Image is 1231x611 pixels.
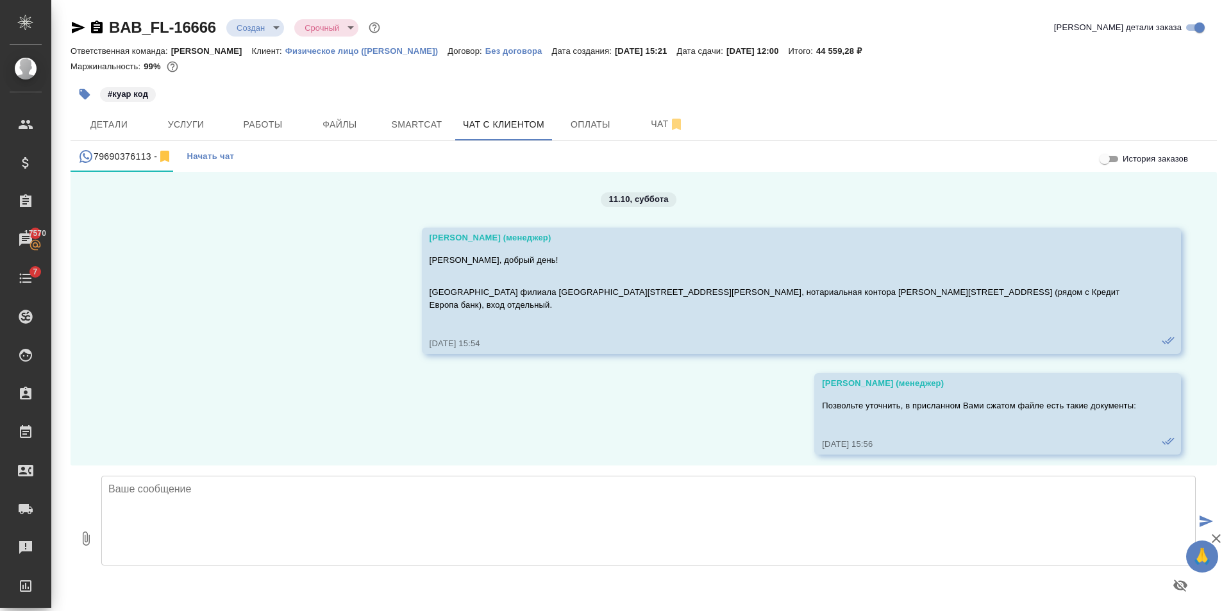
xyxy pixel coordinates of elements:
div: [DATE] 15:56 [822,438,1136,451]
p: Итого: [789,46,816,56]
span: 7 [25,265,45,278]
div: simple tabs example [71,141,1217,172]
p: 44 559,28 ₽ [816,46,871,56]
p: Без договора [485,46,552,56]
button: Предпросмотр [1165,570,1196,601]
div: [DATE] 15:54 [430,337,1136,350]
span: Услуги [155,117,217,133]
span: История заказов [1123,153,1188,165]
p: [DATE] 15:21 [615,46,677,56]
svg: Отписаться [157,149,172,164]
svg: Отписаться [669,117,684,132]
button: 🙏 [1186,540,1218,573]
p: [PERSON_NAME], добрый день! [430,254,1136,267]
button: Добавить тэг [71,80,99,108]
p: Дата сдачи: [677,46,726,56]
p: [PERSON_NAME] [171,46,252,56]
span: Smartcat [386,117,448,133]
span: 🙏 [1191,543,1213,570]
p: Ответственная команда: [71,46,171,56]
p: 99% [144,62,163,71]
p: #куар код [108,88,148,101]
p: 11.10, суббота [608,193,668,206]
a: 17570 [3,224,48,256]
p: [DATE] 12:00 [726,46,789,56]
p: Позвольте уточнить, в присланном Вами сжатом файле есть такие документы: [822,399,1136,412]
p: Физическое лицо ([PERSON_NAME]) [285,46,448,56]
p: Маржинальность: [71,62,144,71]
button: Скопировать ссылку для ЯМессенджера [71,20,86,35]
p: Клиент: [252,46,285,56]
div: Создан [226,19,284,37]
span: Работы [232,117,294,133]
span: Файлы [309,117,371,133]
span: куар код [99,88,157,99]
span: Чат [637,116,698,132]
span: Детали [78,117,140,133]
button: Срочный [301,22,343,33]
span: Чат с клиентом [463,117,544,133]
a: BAB_FL-16666 [109,19,216,36]
button: Начать чат [180,141,240,172]
button: Скопировать ссылку [89,20,105,35]
p: Дата создания: [551,46,614,56]
button: Доп статусы указывают на важность/срочность заказа [366,19,383,36]
a: Без договора [485,45,552,56]
p: Договор: [448,46,485,56]
div: [PERSON_NAME] (менеджер) [430,231,1136,244]
span: Оплаты [560,117,621,133]
a: Физическое лицо ([PERSON_NAME]) [285,45,448,56]
span: Начать чат [187,149,234,164]
div: Создан [294,19,358,37]
a: 7 [3,262,48,294]
div: 79690376113 (Анжела) - (undefined) [78,149,172,165]
div: [PERSON_NAME] (менеджер) [822,377,1136,390]
p: [GEOGRAPHIC_DATA] филиала [GEOGRAPHIC_DATA][STREET_ADDRESS][PERSON_NAME], нотариальная контора [P... [430,286,1136,312]
span: 17570 [17,227,54,240]
button: Создан [233,22,269,33]
span: [PERSON_NAME] детали заказа [1054,21,1182,34]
